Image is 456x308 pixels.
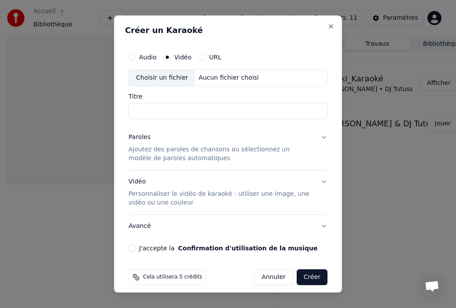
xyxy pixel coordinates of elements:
[125,26,331,34] h2: Créer un Karaoké
[139,245,317,251] label: J'accepte la
[195,73,262,82] div: Aucun fichier choisi
[254,269,293,285] button: Annuler
[297,269,327,285] button: Créer
[129,145,313,163] p: Ajoutez des paroles de chansons ou sélectionnez un modèle de paroles automatiques
[129,133,151,142] div: Paroles
[129,93,327,99] label: Titre
[139,54,157,60] label: Audio
[129,126,327,170] button: ParolesAjoutez des paroles de chansons ou sélectionnez un modèle de paroles automatiques
[178,245,317,251] button: J'accepte la
[129,70,195,86] div: Choisir un fichier
[129,177,313,207] div: Vidéo
[129,215,327,238] button: Avancé
[129,190,313,207] p: Personnaliser le vidéo de karaoké : utiliser une image, une vidéo ou une couleur
[143,274,202,281] span: Cela utilisera 5 crédits
[129,170,327,214] button: VidéoPersonnaliser le vidéo de karaoké : utiliser une image, une vidéo ou une couleur
[209,54,221,60] label: URL
[174,54,191,60] label: Vidéo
